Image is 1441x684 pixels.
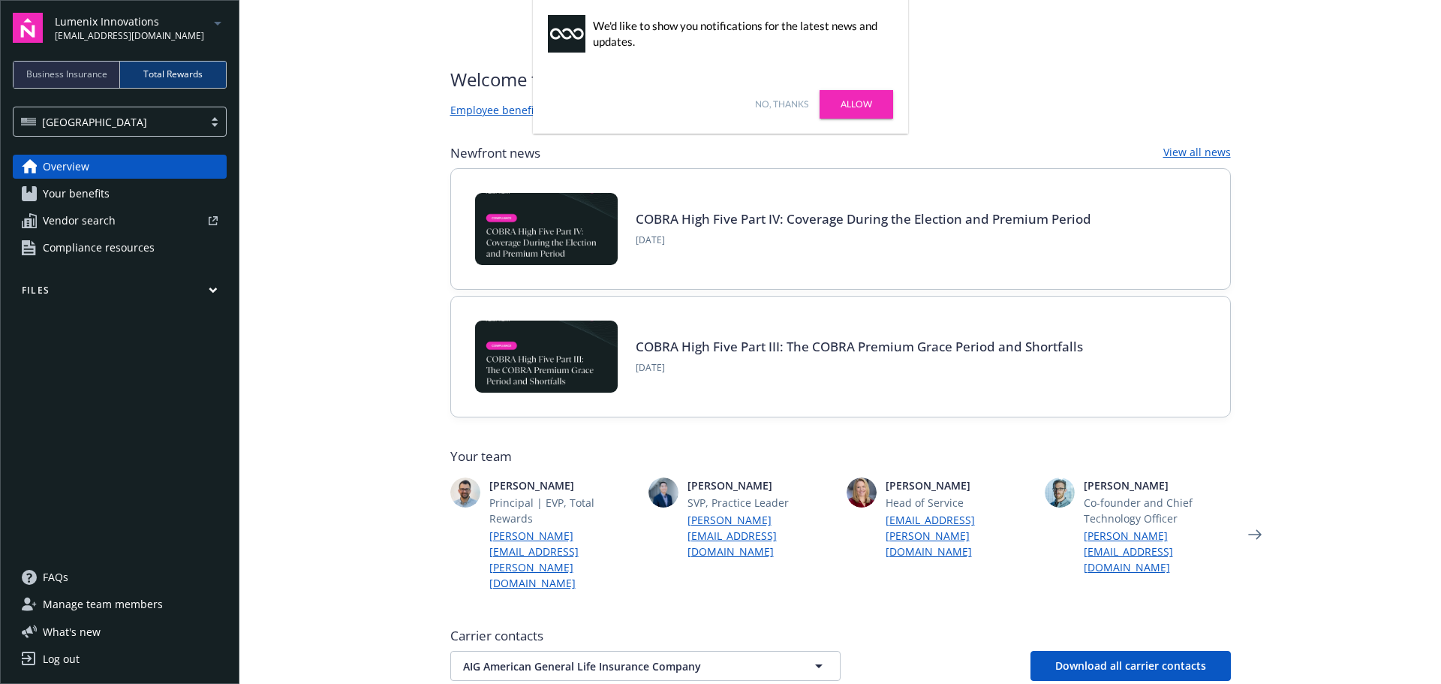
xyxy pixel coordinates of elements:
[450,144,540,162] span: Newfront news
[13,592,227,616] a: Manage team members
[489,495,636,526] span: Principal | EVP, Total Rewards
[21,114,196,130] span: [GEOGRAPHIC_DATA]
[687,478,835,493] span: [PERSON_NAME]
[450,66,827,93] span: Welcome to Navigator
[886,512,1033,559] a: [EMAIL_ADDRESS][PERSON_NAME][DOMAIN_NAME]
[1084,478,1231,493] span: [PERSON_NAME]
[13,236,227,260] a: Compliance resources
[847,478,877,508] img: photo
[687,512,835,559] a: [PERSON_NAME][EMAIL_ADDRESS][DOMAIN_NAME]
[593,18,886,50] div: We'd like to show you notifications for the latest news and updates.
[475,193,618,265] img: BLOG-Card Image - Compliance - COBRA High Five Pt 4 - 09-04-25.jpg
[13,155,227,179] a: Overview
[475,321,618,393] img: BLOG-Card Image - Compliance - COBRA High Five Pt 3 - 09-03-25.jpg
[463,658,775,674] span: AIG American General Life Insurance Company
[636,234,1091,247] span: [DATE]
[1045,478,1075,508] img: photo
[43,592,163,616] span: Manage team members
[55,13,227,43] button: Lumenix Innovations[EMAIL_ADDRESS][DOMAIN_NAME]arrowDropDown
[886,478,1033,493] span: [PERSON_NAME]
[43,565,68,589] span: FAQs
[648,478,678,508] img: photo
[755,98,808,111] a: No, thanks
[26,68,107,81] span: Business Insurance
[55,14,204,29] span: Lumenix Innovations
[450,651,841,681] button: AIG American General Life Insurance Company
[489,528,636,591] a: [PERSON_NAME][EMAIL_ADDRESS][PERSON_NAME][DOMAIN_NAME]
[1055,658,1206,673] span: Download all carrier contacts
[1084,528,1231,575] a: [PERSON_NAME][EMAIL_ADDRESS][DOMAIN_NAME]
[1243,523,1267,547] a: Next
[43,182,110,206] span: Your benefits
[43,209,116,233] span: Vendor search
[687,495,835,511] span: SVP, Practice Leader
[143,68,203,81] span: Total Rewards
[55,29,204,43] span: [EMAIL_ADDRESS][DOMAIN_NAME]
[43,647,80,671] div: Log out
[820,90,893,119] a: Allow
[1084,495,1231,526] span: Co-founder and Chief Technology Officer
[13,182,227,206] a: Your benefits
[13,13,43,43] img: navigator-logo.svg
[13,209,227,233] a: Vendor search
[450,447,1231,466] span: Your team
[13,565,227,589] a: FAQs
[13,624,125,640] button: What's new
[43,624,101,640] span: What ' s new
[489,478,636,493] span: [PERSON_NAME]
[43,236,155,260] span: Compliance resources
[1163,144,1231,162] a: View all news
[450,627,1231,645] span: Carrier contacts
[886,495,1033,511] span: Head of Service
[450,478,480,508] img: photo
[636,361,1083,375] span: [DATE]
[636,210,1091,227] a: COBRA High Five Part IV: Coverage During the Election and Premium Period
[636,338,1083,355] a: COBRA High Five Part III: The COBRA Premium Grace Period and Shortfalls
[450,102,576,120] a: Employee benefits portal
[1030,651,1231,681] button: Download all carrier contacts
[13,284,227,303] button: Files
[43,155,89,179] span: Overview
[42,114,147,130] span: [GEOGRAPHIC_DATA]
[209,14,227,32] a: arrowDropDown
